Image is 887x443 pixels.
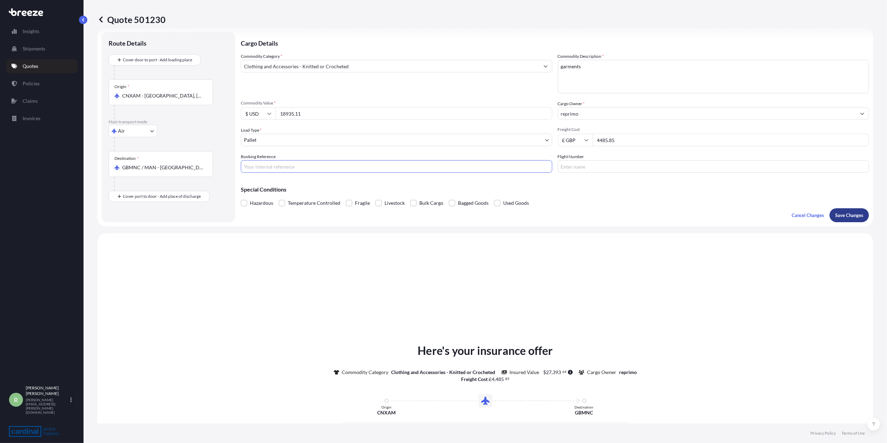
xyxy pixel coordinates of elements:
span: R [14,396,18,403]
span: Temperature Controlled [288,198,340,208]
span: Livestock [385,198,405,208]
button: Show suggestions [539,60,552,72]
span: 4 [492,377,494,382]
input: Enter name [558,160,869,173]
span: Used Goods [503,198,529,208]
button: Select transport [109,125,157,137]
span: Load Type [241,127,262,134]
p: Main transport mode [109,119,228,125]
a: Policies [6,77,78,91]
p: : [461,376,509,383]
span: £ [489,377,492,382]
span: 27 [546,370,552,375]
span: $ [544,370,546,375]
span: 64 [562,371,567,373]
p: Claims [23,98,38,104]
input: Your internal reference [241,160,552,173]
p: Cargo Details [241,32,869,53]
span: Cover port to door - Add place of discharge [123,193,201,200]
p: Clothing and Accessories - Knitted or Crocheted [391,369,496,376]
p: Here's your insurance offer [418,342,553,359]
input: Select a commodity type [241,60,539,72]
a: Insights [6,24,78,38]
span: 485 [496,377,504,382]
span: 85 [505,378,509,380]
p: CNXAM [377,409,396,416]
input: Origin [122,92,204,99]
input: Enter amount [593,134,869,146]
input: Full name [558,107,856,120]
span: , [552,370,553,375]
label: Commodity Category [241,53,282,60]
a: Quotes [6,59,78,73]
span: , [494,377,496,382]
span: Fragile [355,198,370,208]
span: Pallet [244,137,256,143]
a: Claims [6,94,78,108]
p: GBMNC [575,409,593,416]
b: Freight Cost [461,376,488,382]
input: Type amount [276,107,552,120]
p: Policies [23,80,40,87]
label: Cargo Owner [558,100,585,107]
p: Commodity Category [342,369,389,376]
p: [PERSON_NAME][EMAIL_ADDRESS][PERSON_NAME][DOMAIN_NAME] [26,398,69,414]
label: Commodity Description [558,53,604,60]
span: Cover door to port - Add loading place [123,56,192,63]
p: Origin [381,405,391,409]
img: organization-logo [9,426,59,437]
button: Save Changes [830,208,869,222]
p: Save Changes [835,212,863,219]
span: Freight Cost [558,127,869,132]
span: Commodity Value [241,100,552,106]
p: Route Details [109,39,146,47]
textarea: garments [558,60,869,93]
span: Hazardous [250,198,273,208]
input: Destination [122,164,204,171]
a: Terms of Use [841,430,865,436]
p: Invoices [23,115,40,122]
p: Quotes [23,63,38,70]
button: Cover door to port - Add loading place [109,54,201,65]
p: Insured Value [510,369,539,376]
button: Cancel Changes [786,208,830,222]
p: Cargo Owner [587,369,616,376]
div: Origin [114,84,129,90]
button: Pallet [241,134,552,146]
p: Quote 501230 [97,14,166,25]
p: Destination [575,405,594,409]
p: Insights [23,28,39,35]
a: Shipments [6,42,78,56]
label: Flight Number [558,153,584,160]
p: Shipments [23,45,45,52]
span: . [504,378,505,380]
p: [PERSON_NAME] [PERSON_NAME] [26,385,69,396]
span: Bulk Cargo [419,198,443,208]
a: Invoices [6,111,78,125]
div: Destination [114,156,139,161]
p: reprimo [619,369,637,376]
button: Cover port to door - Add place of discharge [109,191,209,202]
span: Air [118,127,125,134]
button: Show suggestions [856,107,869,120]
p: Cancel Changes [792,212,824,219]
a: Privacy Policy [810,430,836,436]
span: Bagged Goods [458,198,489,208]
p: Special Conditions [241,187,869,192]
label: Booking Reference [241,153,276,160]
span: 393 [553,370,561,375]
